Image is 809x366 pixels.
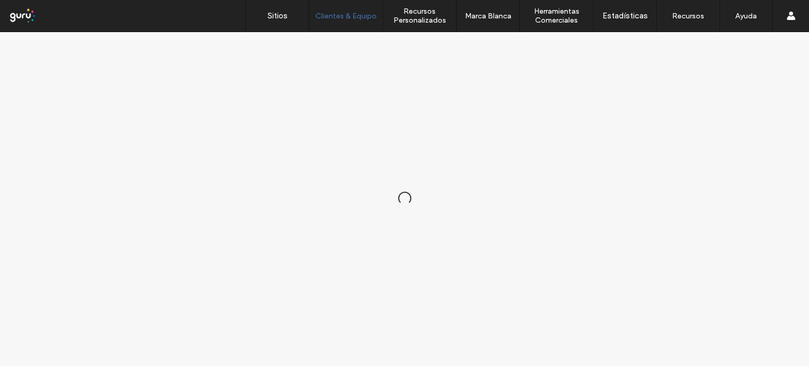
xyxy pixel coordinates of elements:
label: Clientes & Equipo [315,12,377,21]
label: Marca Blanca [465,12,511,21]
label: Sitios [268,11,288,21]
span: Ayuda [23,7,52,17]
label: Herramientas Comerciales [520,7,593,25]
label: Recursos Personalizados [383,7,456,25]
label: Estadísticas [603,11,648,21]
label: Ayuda [735,12,757,21]
label: Recursos [672,12,704,21]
